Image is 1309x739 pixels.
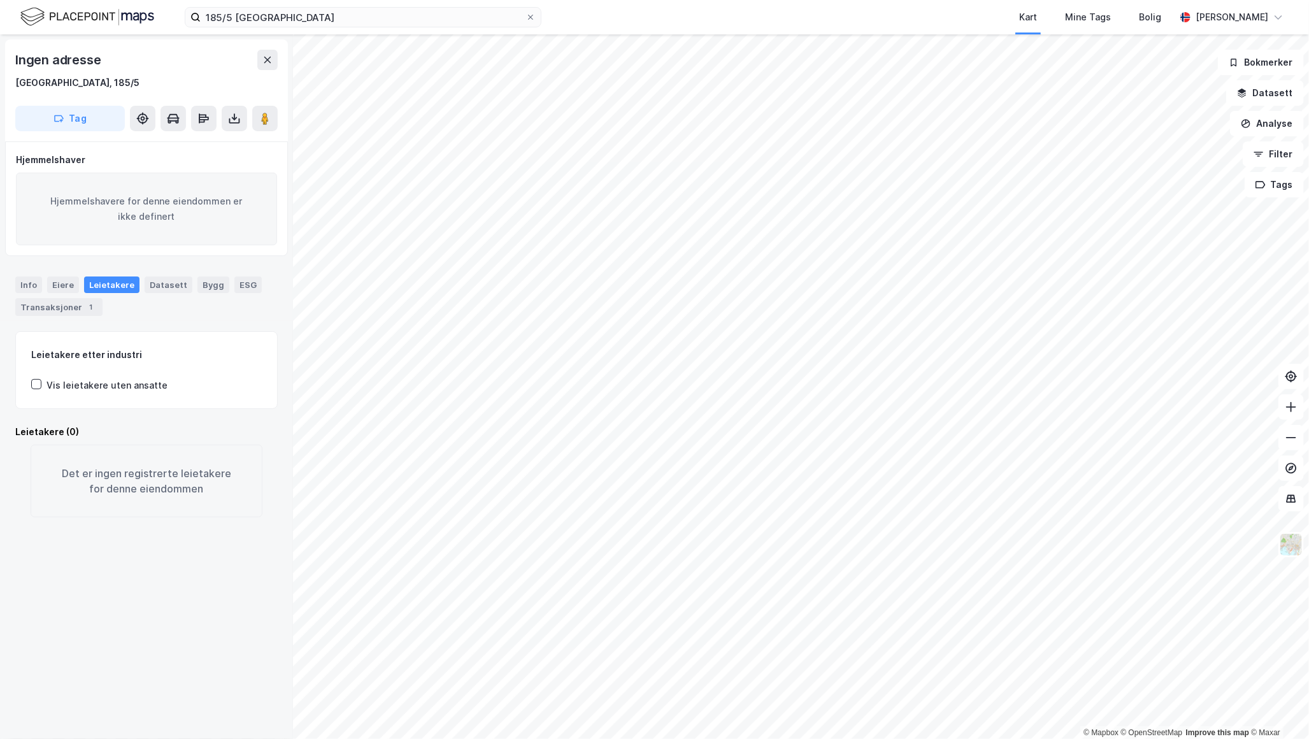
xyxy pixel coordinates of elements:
[84,276,139,293] div: Leietakere
[197,276,229,293] div: Bygg
[1226,80,1304,106] button: Datasett
[1019,10,1037,25] div: Kart
[15,75,139,90] div: [GEOGRAPHIC_DATA], 185/5
[1218,50,1304,75] button: Bokmerker
[16,152,277,168] div: Hjemmelshaver
[1245,678,1309,739] div: Kontrollprogram for chat
[16,173,277,245] div: Hjemmelshavere for denne eiendommen er ikke definert
[1245,172,1304,197] button: Tags
[1065,10,1111,25] div: Mine Tags
[46,378,168,393] div: Vis leietakere uten ansatte
[15,424,278,440] div: Leietakere (0)
[1230,111,1304,136] button: Analyse
[15,276,42,293] div: Info
[47,276,79,293] div: Eiere
[15,298,103,316] div: Transaksjoner
[15,106,125,131] button: Tag
[145,276,192,293] div: Datasett
[1243,141,1304,167] button: Filter
[1245,678,1309,739] iframe: Chat Widget
[234,276,262,293] div: ESG
[1084,728,1119,737] a: Mapbox
[1186,728,1249,737] a: Improve this map
[1121,728,1183,737] a: OpenStreetMap
[15,50,103,70] div: Ingen adresse
[1279,533,1303,557] img: Z
[1196,10,1268,25] div: [PERSON_NAME]
[20,6,154,28] img: logo.f888ab2527a4732fd821a326f86c7f29.svg
[201,8,526,27] input: Søk på adresse, matrikkel, gårdeiere, leietakere eller personer
[31,445,262,517] div: Det er ingen registrerte leietakere for denne eiendommen
[31,347,262,362] div: Leietakere etter industri
[85,301,97,313] div: 1
[1139,10,1161,25] div: Bolig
